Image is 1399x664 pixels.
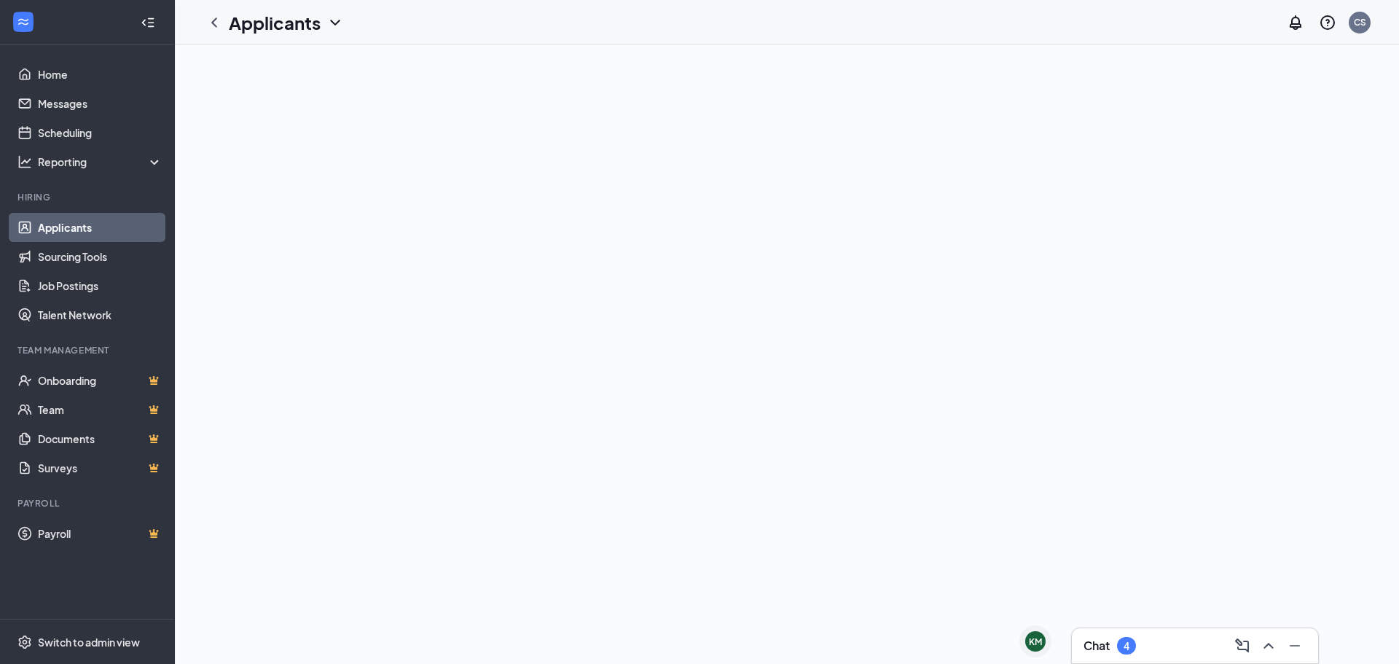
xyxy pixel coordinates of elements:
div: KM [1029,636,1042,648]
svg: ComposeMessage [1234,637,1251,655]
h3: Chat [1083,638,1110,654]
button: Minimize [1283,634,1306,657]
a: Home [38,60,162,89]
a: Messages [38,89,162,118]
svg: Notifications [1287,14,1304,31]
div: Team Management [17,344,160,356]
svg: QuestionInfo [1319,14,1336,31]
a: SurveysCrown [38,453,162,483]
svg: Settings [17,635,32,649]
div: Reporting [38,155,163,169]
a: Applicants [38,213,162,242]
a: Job Postings [38,271,162,300]
svg: WorkstreamLogo [16,15,31,29]
div: 4 [1124,640,1129,652]
button: ChevronUp [1257,634,1280,657]
h1: Applicants [229,10,321,35]
svg: Minimize [1286,637,1304,655]
svg: Analysis [17,155,32,169]
a: OnboardingCrown [38,366,162,395]
a: Sourcing Tools [38,242,162,271]
a: DocumentsCrown [38,424,162,453]
a: Scheduling [38,118,162,147]
svg: ChevronUp [1260,637,1277,655]
svg: Collapse [141,15,155,30]
svg: ChevronLeft [205,14,223,31]
div: Switch to admin view [38,635,140,649]
svg: ChevronDown [326,14,344,31]
div: Hiring [17,191,160,203]
a: TeamCrown [38,395,162,424]
button: ComposeMessage [1231,634,1254,657]
div: Payroll [17,497,160,509]
a: Talent Network [38,300,162,329]
div: CS [1354,16,1366,28]
a: PayrollCrown [38,519,162,548]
